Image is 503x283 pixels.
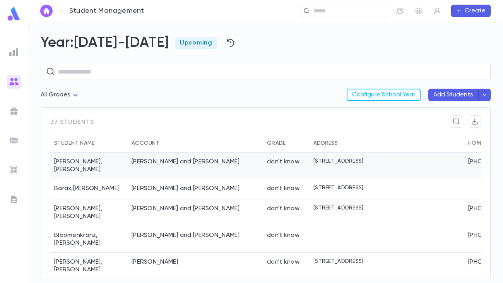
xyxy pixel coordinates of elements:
[267,185,299,192] div: don't know
[132,134,159,153] div: Account
[313,134,338,153] div: Address
[175,39,217,47] span: Upcoming
[9,165,19,175] img: imports_grey.530a8a0e642e233f2baf0ef88e8c9fcb.svg
[41,87,80,103] div: All Grades
[128,134,263,153] div: Account
[347,89,421,101] button: Configure School Year
[310,134,464,153] div: Address
[451,5,491,17] button: Create
[6,6,22,21] img: logo
[41,92,71,98] span: All Grades
[132,158,240,166] div: Baker, Matthew and Dina
[9,136,19,145] img: batches_grey.339ca447c9d9533ef1741baa751efc33.svg
[9,48,19,57] img: reports_grey.c525e4749d1bce6a11f5fe2a8de1b229.svg
[313,185,363,191] p: [STREET_ADDRESS]
[267,205,299,213] div: don't know
[132,205,240,213] div: Blashka, David and Inga
[50,226,128,253] div: Bloomenkranz , [PERSON_NAME]
[9,195,19,204] img: letters_grey.7941b92b52307dd3b8a917253454ce1c.svg
[313,205,363,211] p: [STREET_ADDRESS]
[313,258,363,264] p: [STREET_ADDRESS]
[50,253,128,280] div: [PERSON_NAME] , [PERSON_NAME]
[41,34,491,51] h2: Year: [DATE]-[DATE]
[50,179,128,199] div: Barax , [PERSON_NAME]
[50,199,128,226] div: [PERSON_NAME] , [PERSON_NAME]
[267,134,286,153] div: Grade
[267,232,299,239] div: don't know
[42,8,51,14] img: home_white.a664292cf8c1dea59945f0da9f25487c.svg
[132,232,240,239] div: Bloomenkranz, Jess and Sherra
[267,258,299,266] div: don't know
[54,134,94,153] div: Student Name
[132,258,178,266] div: Cohen, Shmuel
[50,115,94,134] span: 37 students
[9,106,19,116] img: campaigns_grey.99e729a5f7ee94e3726e6486bddda8f1.svg
[69,7,144,15] p: Student Management
[132,185,240,192] div: Barax, Eliyahu and Laura
[9,77,19,86] img: students_gradient.3b4df2a2b995ef5086a14d9e1675a5ee.svg
[267,158,299,166] div: don't know
[50,153,128,179] div: [PERSON_NAME] , [PERSON_NAME]
[313,158,363,164] p: [STREET_ADDRESS]
[50,134,128,153] div: Student Name
[428,89,478,101] button: Add Students
[263,134,310,153] div: Grade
